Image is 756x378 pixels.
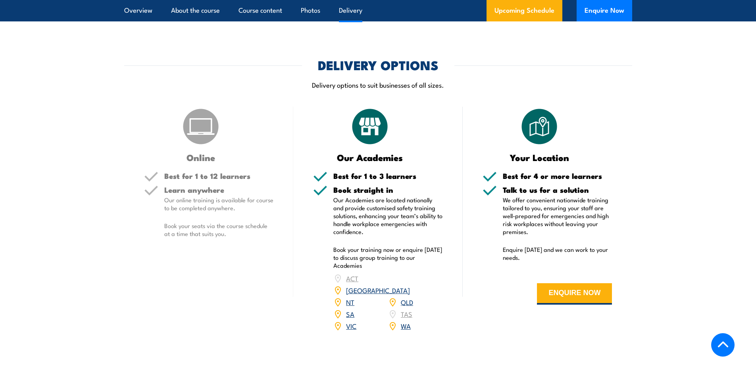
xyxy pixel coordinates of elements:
a: [GEOGRAPHIC_DATA] [346,285,410,295]
p: Enquire [DATE] and we can work to your needs. [503,246,612,261]
h5: Best for 4 or more learners [503,172,612,180]
h5: Best for 1 to 12 learners [164,172,274,180]
a: VIC [346,321,356,330]
h5: Book straight in [333,186,443,194]
a: QLD [401,297,413,307]
h2: DELIVERY OPTIONS [318,59,439,70]
button: ENQUIRE NOW [537,283,612,305]
a: WA [401,321,411,330]
p: We offer convenient nationwide training tailored to you, ensuring your staff are well-prepared fo... [503,196,612,236]
p: Delivery options to suit businesses of all sizes. [124,80,632,89]
p: Our Academies are located nationally and provide customised safety training solutions, enhancing ... [333,196,443,236]
p: Our online training is available for course to be completed anywhere. [164,196,274,212]
p: Book your seats via the course schedule at a time that suits you. [164,222,274,238]
h5: Best for 1 to 3 learners [333,172,443,180]
a: NT [346,297,354,307]
a: SA [346,309,354,319]
h5: Talk to us for a solution [503,186,612,194]
p: Book your training now or enquire [DATE] to discuss group training to our Academies [333,246,443,269]
h3: Online [144,153,258,162]
h3: Our Academies [313,153,427,162]
h3: Your Location [483,153,596,162]
h5: Learn anywhere [164,186,274,194]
